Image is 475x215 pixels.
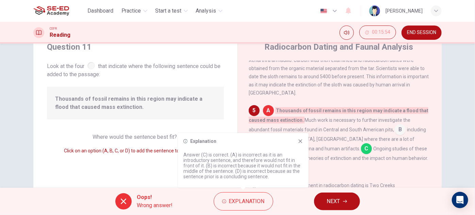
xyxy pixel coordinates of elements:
span: B [395,124,406,135]
img: Profile picture [369,5,380,16]
span: NEXT [327,197,340,206]
h6: Explanation [190,138,216,144]
span: Dashboard [87,7,113,15]
span: Thousands of fossil remains in this region may indicate a flood that caused mass extinction. [55,95,216,111]
h4: Radiocarbon Dating and Faunal Analysis [265,42,413,52]
span: Where would the sentence best fit? [93,134,178,140]
img: en [320,9,328,14]
span: including those of [GEOGRAPHIC_DATA], [GEOGRAPHIC_DATA] where there are a lot of remains of extin... [249,127,426,151]
span: Analysis [196,7,216,15]
div: 5 [249,105,260,116]
span: CEFR [50,26,57,31]
span: Look at the four that indicate where the following sentence could be added to the passage: [47,61,224,79]
div: Mute [340,26,354,40]
span: C [361,143,372,154]
img: SE-ED Academy logo [33,4,69,18]
span: 00:15:54 [372,30,390,35]
h4: Question 11 [47,42,224,52]
p: Answer (C) is correct. (A) is incorrect as it is an introductory sentence, and therefore would no... [183,152,303,179]
div: [PERSON_NAME] [386,7,423,15]
span: Thousands of fossil remains in this region may indicate a flood that caused mass extinction. [249,107,428,123]
div: Open Intercom Messenger [452,192,468,208]
span: Oops! [137,193,173,201]
div: Hide [359,26,396,40]
span: Wrong answer! [137,201,173,210]
h1: Reading [50,31,70,39]
span: Click on an option (A, B, C, or D) to add the sentence to the passage [64,148,207,153]
span: END SESSION [407,30,436,35]
span: A [263,105,274,116]
span: Practice [121,7,141,15]
span: Explanation [229,197,265,206]
span: Start a test [155,7,182,15]
span: Much work is necessary to further investigate the abundant fossil materials found in Central and ... [249,117,410,132]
